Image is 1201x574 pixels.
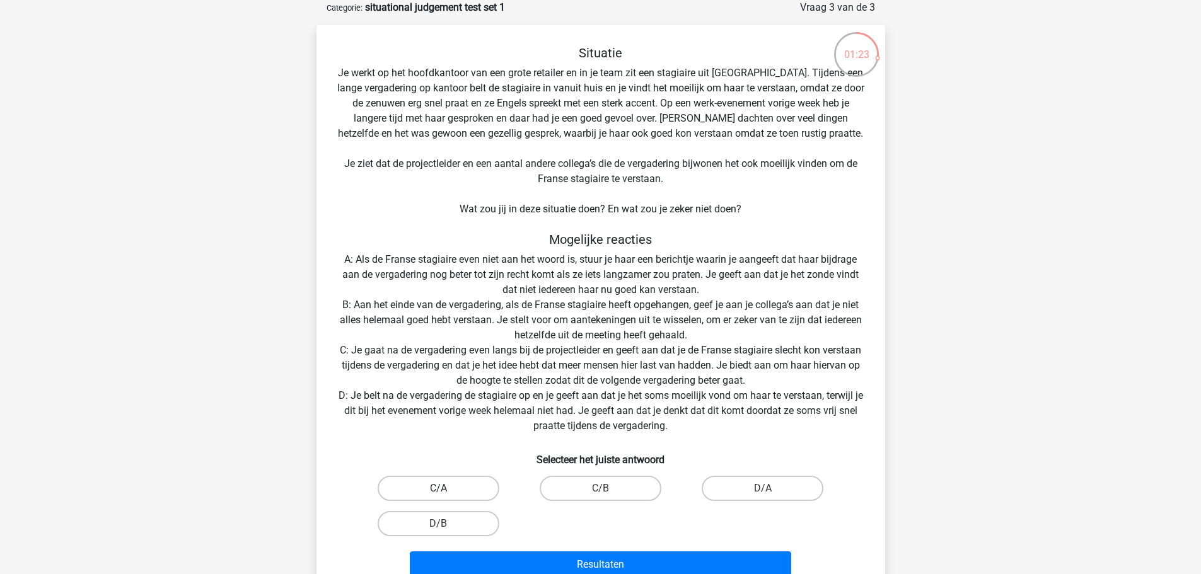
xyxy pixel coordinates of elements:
[327,3,363,13] small: Categorie:
[378,476,499,501] label: C/A
[702,476,823,501] label: D/A
[337,45,865,60] h5: Situatie
[365,1,505,13] strong: situational judgement test set 1
[378,511,499,536] label: D/B
[833,31,880,62] div: 01:23
[540,476,661,501] label: C/B
[337,232,865,247] h5: Mogelijke reacties
[337,444,865,466] h6: Selecteer het juiste antwoord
